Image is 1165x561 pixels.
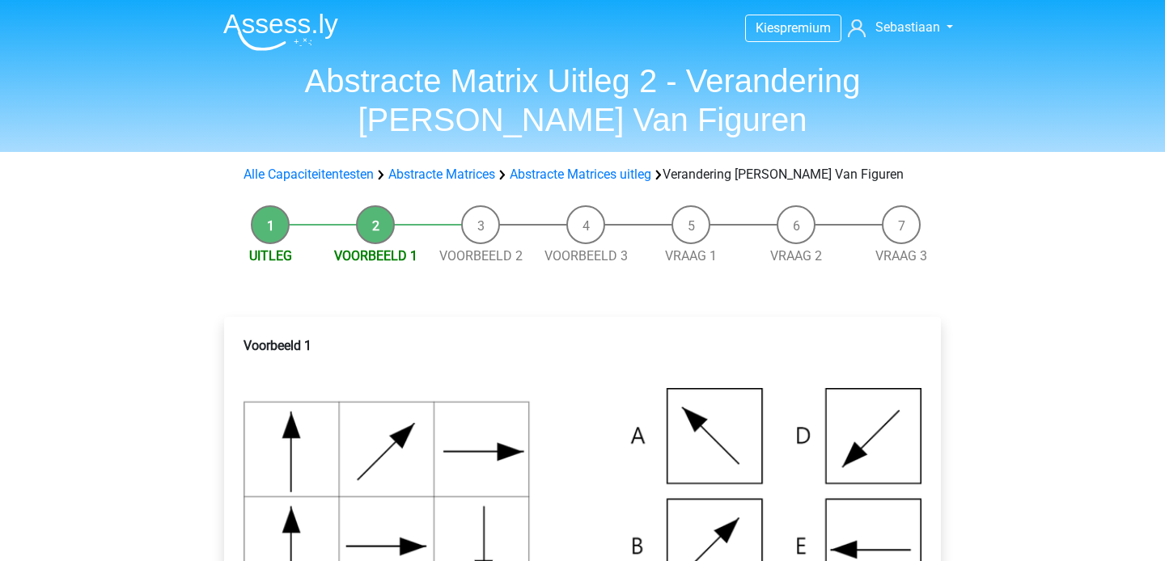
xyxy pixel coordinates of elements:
h1: Abstracte Matrix Uitleg 2 - Verandering [PERSON_NAME] Van Figuren [210,61,955,139]
span: Sebastiaan [875,19,940,35]
a: Uitleg [249,248,292,264]
a: Vraag 1 [665,248,717,264]
a: Voorbeeld 1 [334,248,417,264]
span: Kies [756,20,780,36]
span: premium [780,20,831,36]
a: Sebastiaan [841,18,955,37]
a: Vraag 3 [875,248,927,264]
a: Voorbeeld 3 [544,248,628,264]
a: Voorbeeld 2 [439,248,523,264]
a: Vraag 2 [770,248,822,264]
a: Kiespremium [746,17,841,39]
img: Assessly [223,13,338,51]
a: Abstracte Matrices uitleg [510,167,651,182]
a: Alle Capaciteitentesten [244,167,374,182]
a: Abstracte Matrices [388,167,495,182]
b: Voorbeeld 1 [244,338,311,353]
div: Verandering [PERSON_NAME] Van Figuren [237,165,928,184]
